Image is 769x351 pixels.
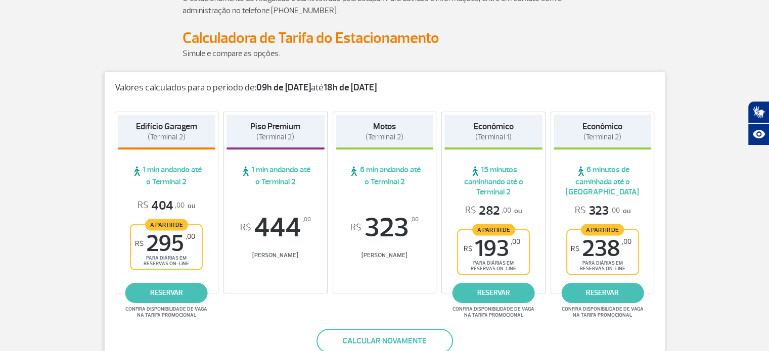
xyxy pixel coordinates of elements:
[138,198,195,214] p: ou
[511,237,520,246] sup: ,00
[148,132,186,142] span: (Terminal 2)
[474,121,514,132] strong: Econômico
[748,123,769,145] button: Abrir recursos assistivos.
[575,203,620,219] span: 323
[373,121,396,132] strong: Motos
[464,237,520,260] span: 193
[145,219,188,230] span: A partir de
[411,214,419,225] sup: ,00
[136,121,197,132] strong: Edifício Garagem
[138,198,185,214] span: 404
[256,132,294,142] span: (Terminal 2)
[576,260,629,272] span: para diárias em reservas on-line
[125,283,208,303] a: reservar
[336,165,434,187] span: 6 min andando até o Terminal 2
[227,165,325,187] span: 1 min andando até o Terminal 2
[575,203,630,219] p: ou
[748,101,769,145] div: Plugin de acessibilidade da Hand Talk.
[453,283,535,303] a: reservar
[227,252,325,259] span: [PERSON_NAME]
[467,260,520,272] span: para diárias em reservas on-line
[366,132,403,142] span: (Terminal 2)
[324,82,377,93] strong: 18h de [DATE]
[135,232,195,255] span: 295
[475,132,512,142] span: (Terminal 1)
[464,244,472,253] sup: R$
[444,165,542,197] span: 15 minutos caminhando até o Terminal 2
[140,255,193,267] span: para diárias em reservas on-line
[465,203,511,219] span: 282
[748,101,769,123] button: Abrir tradutor de língua de sinais.
[240,222,251,233] sup: R$
[336,214,434,241] span: 323
[118,165,216,187] span: 1 min andando até o Terminal 2
[582,121,622,132] strong: Econômico
[560,306,645,318] span: Confira disponibilidade de vaga na tarifa promocional
[571,237,631,260] span: 238
[350,222,361,233] sup: R$
[183,29,587,47] h2: Calculadora de Tarifa do Estacionamento
[465,203,522,219] p: ou
[303,214,311,225] sup: ,00
[554,165,652,197] span: 6 minutos de caminhada até o [GEOGRAPHIC_DATA]
[336,252,434,259] span: [PERSON_NAME]
[227,214,325,241] span: 444
[186,232,195,241] sup: ,00
[135,239,144,248] sup: R$
[124,306,209,318] span: Confira disponibilidade de vaga na tarifa promocional
[472,224,515,235] span: A partir de
[250,121,300,132] strong: Piso Premium
[571,244,579,253] sup: R$
[451,306,536,318] span: Confira disponibilidade de vaga na tarifa promocional
[183,47,587,60] p: Simule e compare as opções.
[622,237,631,246] sup: ,00
[256,82,311,93] strong: 09h de [DATE]
[581,224,624,235] span: A partir de
[583,132,621,142] span: (Terminal 2)
[115,82,655,93] p: Valores calculados para o período de: até
[561,283,644,303] a: reservar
